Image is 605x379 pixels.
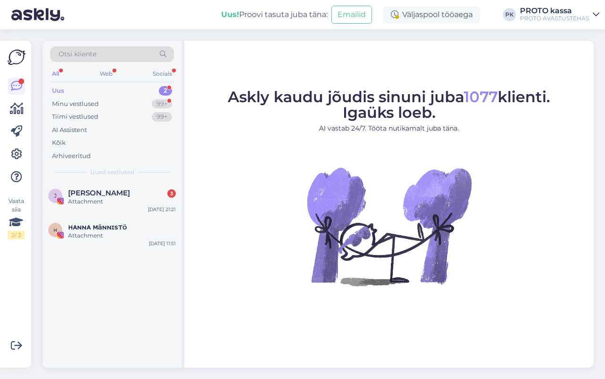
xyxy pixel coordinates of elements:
[520,15,589,22] div: PROTO AVASTUSTEHAS
[152,112,172,122] div: 99+
[52,86,64,96] div: Uus
[59,49,96,59] span: Otsi kliente
[503,8,516,21] div: PK
[68,231,176,240] div: Attachment
[464,88,498,106] span: 1077
[228,123,550,133] p: AI vastab 24/7. Tööta nutikamalt juba täna.
[52,99,99,109] div: Minu vestlused
[331,6,372,24] button: Emailid
[54,192,57,199] span: J
[52,151,91,161] div: Arhiveeritud
[98,68,114,80] div: Web
[152,99,172,109] div: 99+
[520,7,589,15] div: PROTO kassa
[159,86,172,96] div: 2
[68,189,130,197] span: Johanna Sofia
[8,231,25,239] div: 2 / 3
[50,68,61,80] div: All
[304,141,474,311] img: No Chat active
[52,112,98,122] div: Tiimi vestlused
[8,48,26,66] img: Askly Logo
[68,223,127,231] span: ʜᴀɴɴᴀ ᴍäɴɴɪsᴛö
[52,138,66,148] div: Kõik
[221,9,328,20] div: Proovi tasuta juba täna:
[148,206,176,213] div: [DATE] 21:21
[53,226,57,233] span: ʜ
[52,125,87,135] div: AI Assistent
[149,240,176,247] div: [DATE] 11:51
[8,197,25,239] div: Vaata siia
[383,6,480,23] div: Väljaspool tööaega
[228,88,550,122] span: Askly kaudu jõudis sinuni juba klienti. Igaüks loeb.
[520,7,599,22] a: PROTO kassaPROTO AVASTUSTEHAS
[68,197,176,206] div: Attachment
[90,168,134,176] span: Uued vestlused
[167,189,176,198] div: 3
[151,68,174,80] div: Socials
[221,10,239,19] b: Uus!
